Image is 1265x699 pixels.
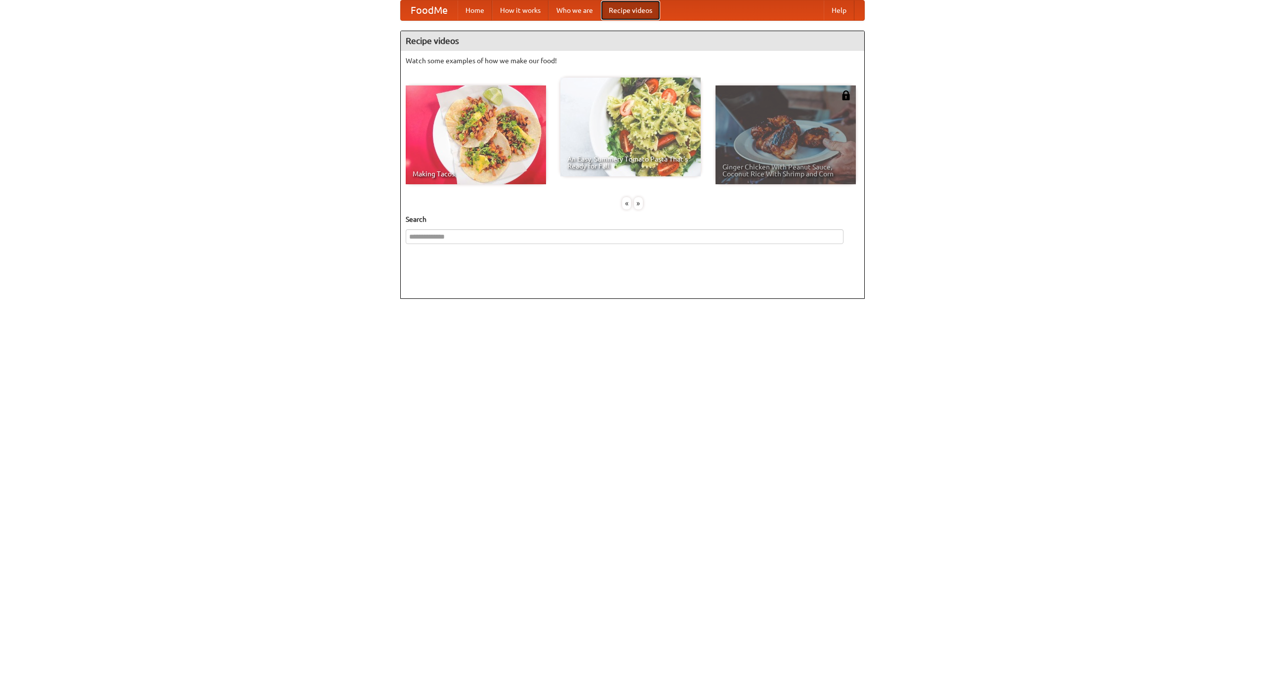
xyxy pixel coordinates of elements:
div: « [622,197,631,209]
div: » [634,197,643,209]
img: 483408.png [841,90,851,100]
a: FoodMe [401,0,458,20]
h5: Search [406,214,859,224]
a: Making Tacos [406,85,546,184]
p: Watch some examples of how we make our food! [406,56,859,66]
a: Who we are [548,0,601,20]
a: Recipe videos [601,0,660,20]
span: Making Tacos [413,170,539,177]
a: Help [824,0,854,20]
span: An Easy, Summery Tomato Pasta That's Ready for Fall [567,156,694,169]
a: An Easy, Summery Tomato Pasta That's Ready for Fall [560,78,701,176]
a: How it works [492,0,548,20]
a: Home [458,0,492,20]
h4: Recipe videos [401,31,864,51]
